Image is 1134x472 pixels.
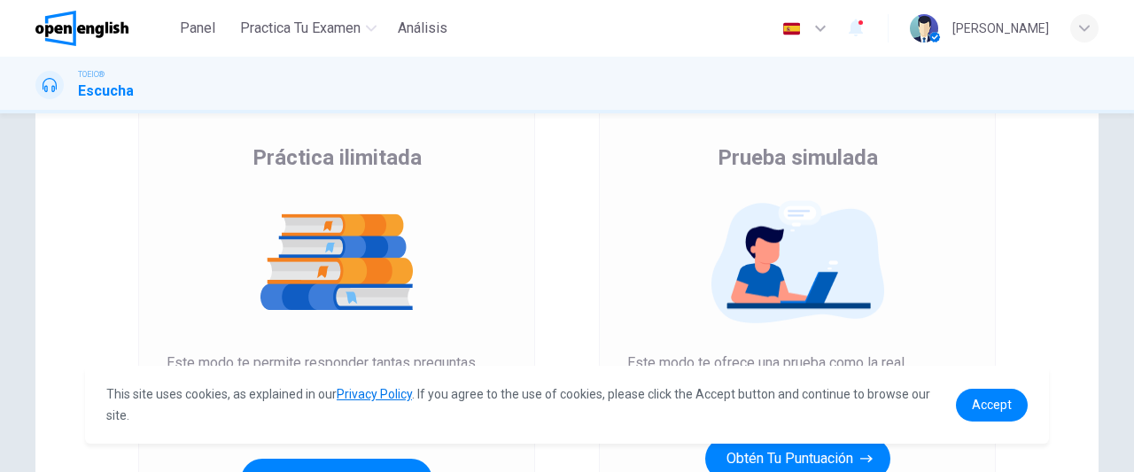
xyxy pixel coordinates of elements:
span: Prueba simulada [718,143,878,172]
button: Análisis [391,12,454,44]
h1: Escucha [78,81,134,102]
button: Panel [169,12,226,44]
span: Práctica ilimitada [252,143,422,172]
span: Este modo te permite responder tantas preguntas como quieras. No hay límite de tiempo. Obtienes c... [167,352,507,437]
div: [PERSON_NAME] [952,18,1049,39]
img: OpenEnglish logo [35,11,128,46]
span: Este modo te ofrece una prueba como la real. Obtendrás una puntuación y verás en qué eres bueno y... [627,352,967,416]
span: Análisis [398,18,447,39]
img: es [781,22,803,35]
span: Panel [180,18,215,39]
a: OpenEnglish logo [35,11,169,46]
a: Privacy Policy [337,387,412,401]
span: This site uses cookies, as explained in our . If you agree to the use of cookies, please click th... [106,387,930,422]
span: Accept [972,398,1012,412]
span: TOEIC® [78,68,105,81]
span: Practica tu examen [240,18,361,39]
button: Practica tu examen [233,12,384,44]
img: Profile picture [910,14,938,43]
div: cookieconsent [85,366,1049,444]
a: dismiss cookie message [956,389,1028,422]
